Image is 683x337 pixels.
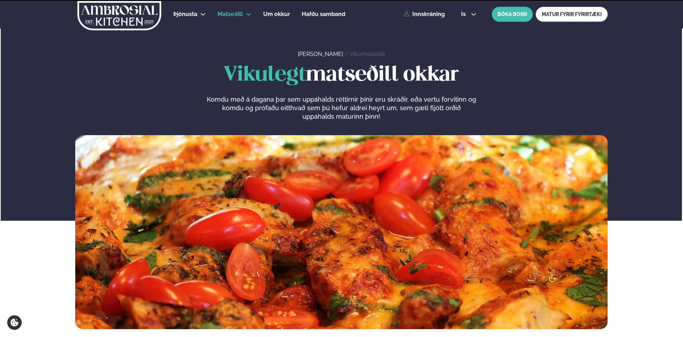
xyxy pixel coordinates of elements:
[75,64,608,87] h1: matseðill okkar
[173,10,197,19] a: Þjónusta
[224,65,306,85] span: Vikulegt
[263,10,290,19] a: Um okkur
[7,315,22,330] a: Cookie settings
[298,51,343,57] a: [PERSON_NAME]
[77,1,162,30] img: logo
[455,11,482,17] button: is
[263,11,290,17] span: Um okkur
[207,95,476,121] p: Komdu með á dagana þar sem uppáhalds réttirnir þínir eru skráðir, eða vertu forvitinn og komdu og...
[302,11,345,17] span: Hafðu samband
[536,7,608,22] a: MATUR FYRIR FYRIRTÆKI
[404,11,445,17] a: Innskráning
[218,10,243,19] a: Matseðill
[173,11,197,17] span: Þjónusta
[350,51,385,57] a: Vikumatseðill
[302,10,345,19] a: Hafðu samband
[345,51,350,57] span: /
[75,135,608,329] img: image alt
[218,11,243,17] span: Matseðill
[492,7,533,22] button: BÓKA BORÐ
[461,11,468,17] span: is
